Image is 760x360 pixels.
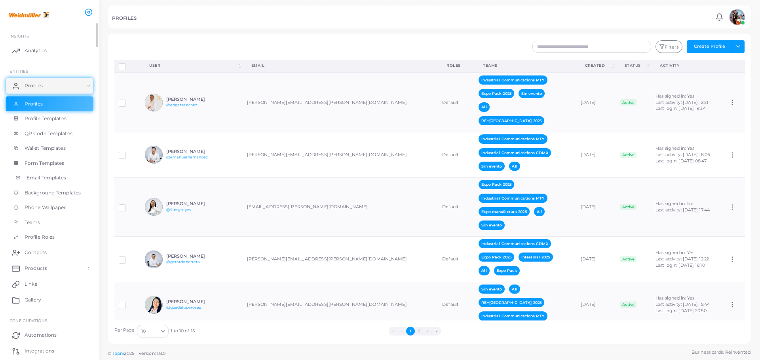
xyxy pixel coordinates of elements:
[146,327,158,335] input: Search for option
[534,207,545,216] span: All
[655,262,705,268] span: Last login: [DATE] 16:10
[576,282,616,328] td: [DATE]
[519,89,545,98] span: Sin evento
[6,292,93,308] a: Gallery
[576,132,616,177] td: [DATE]
[509,285,520,294] span: All
[479,116,544,125] span: RE+[GEOGRAPHIC_DATA] 2025
[620,302,637,308] span: Active
[438,73,474,132] td: Default
[6,111,93,126] a: Profile Templates
[6,156,93,171] a: Form Templates
[479,89,514,98] span: Expo Pack 2025
[479,239,551,248] span: Industrial Communications CDMX
[625,63,646,68] div: Status
[6,245,93,260] a: Contacts
[479,148,551,157] span: Industrial Communications CDMX
[25,130,72,137] span: QR Code Templates
[25,115,66,122] span: Profile Templates
[6,126,93,141] a: QR Code Templates
[479,180,514,189] span: Expo Pack 2025
[25,332,57,339] span: Automations
[243,132,438,177] td: [PERSON_NAME][EMAIL_ADDRESS][PERSON_NAME][DOMAIN_NAME]
[483,63,567,68] div: Teams
[446,63,465,68] div: Roles
[438,132,474,177] td: Default
[479,162,505,171] span: Sin evento
[25,82,43,89] span: Profiles
[479,221,505,230] span: Sin evento
[438,282,474,328] td: Default
[655,158,707,164] span: Last login: [DATE] 08:47
[660,63,716,68] div: activity
[195,327,635,335] ul: Pagination
[124,350,134,357] span: 2025
[7,8,51,22] a: logo
[25,249,47,256] span: Contacts
[171,328,194,334] span: 1 to 10 of 15
[655,207,710,213] span: Last activity: [DATE] 17:44
[166,299,224,304] h6: [PERSON_NAME]
[585,63,610,68] div: Created
[6,215,93,230] a: Teams
[620,256,637,262] span: Active
[655,100,708,105] span: Last activity: [DATE] 12:21
[438,177,474,236] td: Default
[243,177,438,236] td: [EMAIL_ADDRESS][PERSON_NAME][DOMAIN_NAME]
[25,160,65,167] span: Form Templates
[137,325,169,337] div: Search for option
[576,177,616,236] td: [DATE]
[406,327,415,335] button: Go to page 1
[655,302,710,307] span: Last activity: [DATE] 15:44
[479,134,547,143] span: Industrial Communications MTY
[166,97,224,102] h6: [PERSON_NAME]
[141,327,146,335] span: 10
[655,106,706,111] span: Last login: [DATE] 19:34
[576,237,616,282] td: [DATE]
[424,327,432,335] button: Go to next page
[145,198,163,216] img: avatar
[724,60,745,73] th: Action
[243,73,438,132] td: [PERSON_NAME][EMAIL_ADDRESS][PERSON_NAME][DOMAIN_NAME]
[251,63,429,68] div: Email
[25,100,43,107] span: Profiles
[479,311,547,320] span: Industrial Communications MTY
[432,327,441,335] button: Go to last page
[9,34,29,38] span: INSIGHTS
[166,207,191,212] a: @fannyreyes
[479,207,529,216] span: Expo manufactura 2025
[620,152,637,158] span: Active
[6,327,93,343] a: Automations
[6,343,93,359] a: Integrations
[145,296,163,314] img: avatar
[166,201,224,206] h6: [PERSON_NAME]
[145,94,163,111] img: avatar
[655,201,693,206] span: Has signed in: No
[9,318,47,323] span: Configurations
[166,103,197,107] a: @edgarsanchez
[108,350,165,357] span: ©
[727,9,747,25] a: avatar
[25,219,40,226] span: Teams
[479,298,544,307] span: RE+[GEOGRAPHIC_DATA] 2025
[25,234,55,241] span: Profile Roles
[6,276,93,292] a: Links
[687,40,732,53] button: Create Profile
[479,75,547,85] span: Industrial Communications MTY
[114,60,141,73] th: Row-selection
[27,174,66,181] span: Email Templates
[25,189,81,196] span: Background Templates
[479,102,489,111] span: All
[655,145,694,151] span: Has signed in: Yes
[6,185,93,200] a: Background Templates
[6,200,93,215] a: Phone Wallpaper
[9,69,28,74] span: ENTITIES
[6,230,93,245] a: Profile Roles
[692,349,751,356] span: Business cards. Reinvented.
[6,78,93,94] a: Profiles
[114,327,135,334] label: Per Page
[655,250,694,255] span: Has signed in: Yes
[729,9,745,25] img: avatar
[25,347,54,354] span: Integrations
[25,281,37,288] span: Links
